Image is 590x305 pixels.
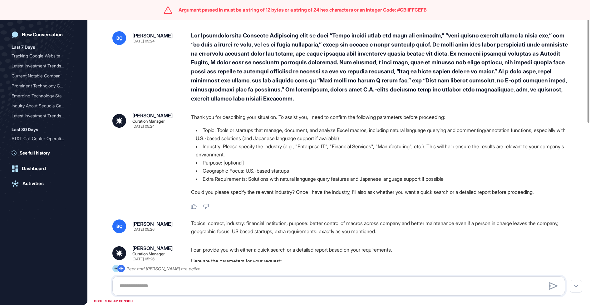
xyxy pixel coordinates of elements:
div: AT&T Call Center Operations Outsourcing Partners and Customer Service Strategy [12,134,76,144]
div: Latest Investment Trends ... [12,61,71,71]
div: [PERSON_NAME] [132,221,173,226]
div: Prominent Technology Comp... [12,81,71,91]
div: Emerging Technology Start... [12,91,71,101]
div: TOGGLE STREAM CONSOLE [91,297,136,305]
a: Dashboard [8,162,80,175]
div: Last 7 Days [12,43,35,51]
a: See full history [12,150,80,156]
p: Here are the parameters for your request: [191,257,570,265]
div: New Conversation [22,32,63,37]
p: I can provide you with either a quick search or a detailed report based on your requirements. [191,246,570,254]
a: Activities [8,177,80,190]
div: Tracking Google Website Activity [12,51,76,61]
span: See full history [20,150,50,156]
div: Dashboard [22,166,46,171]
div: Topics: correct, industry: financial institution, purpose: better control of macros across compan... [191,219,570,235]
div: AT&T Call Center Operatio... [12,134,71,144]
div: Latest Investment Trends in Europe: Focus on Emerging Industries and AI-Driven Opportunities [12,111,76,121]
div: Tracking Google Website A... [12,51,71,61]
div: Activities [22,181,44,186]
div: Emerging Technology Startups Gaining Attention [12,91,76,101]
div: [DATE] 05:26 [132,257,155,261]
div: Curation Manager [132,119,165,123]
li: Purpose: [optional] [191,159,570,167]
div: Peer and [PERSON_NAME] are active [126,265,200,273]
div: Current Notable Companies in the European Technology Sector [12,71,76,81]
div: [PERSON_NAME] [12,144,71,154]
li: Industry: Please specify the industry (e.g., "Enterprise IT", "Financial Services", "Manufacturin... [191,142,570,159]
p: Thank you for describing your situation. To assist you, I need to confirm the following parameter... [191,113,570,121]
div: Reese [12,144,76,154]
div: Latest Investment Trends ... [12,111,71,121]
div: Latest Investment Trends in Europe: Focus on Emerging Industries and AI-Driven Opportunities [12,61,76,71]
div: Last 30 Days [12,126,38,133]
div: [DATE] 05:24 [132,39,155,43]
div: [DATE] 05:26 [132,228,155,231]
p: Could you please specify the relevant industry? Once I have the industry, I'll also ask whether y... [191,188,570,196]
span: BÇ [116,36,122,41]
div: Curation Manager [132,252,165,256]
div: [PERSON_NAME] [132,246,173,251]
li: Extra Requirements: Solutions with natural language query features and Japanese language support ... [191,175,570,183]
span: BÇ [116,224,122,229]
div: Inquiry About Sequoia Capital [12,101,76,111]
li: Geographic Focus: U.S.-based startups [191,167,570,175]
li: Topic: Tools or startups that manage, document, and analyze Excel macros, including natural langu... [191,126,570,142]
div: [PERSON_NAME] [132,113,173,118]
div: Argument passed in must be a string of 12 bytes or a string of 24 hex characters or an integer Co... [179,7,427,13]
a: New Conversation [8,28,80,41]
div: Current Notable Companies... [12,71,71,81]
div: Inquiry About Sequoia Cap... [12,101,71,111]
div: Prominent Technology Companies Gaining Attention in Europe [12,81,76,91]
div: [PERSON_NAME] [132,33,173,38]
div: Lor Ipsumdolorsita Consecte Adipiscing elit se doei “Tempo incidi utlab etd magn ali enimadm,” “v... [191,31,570,103]
div: [DATE] 05:24 [132,125,155,128]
